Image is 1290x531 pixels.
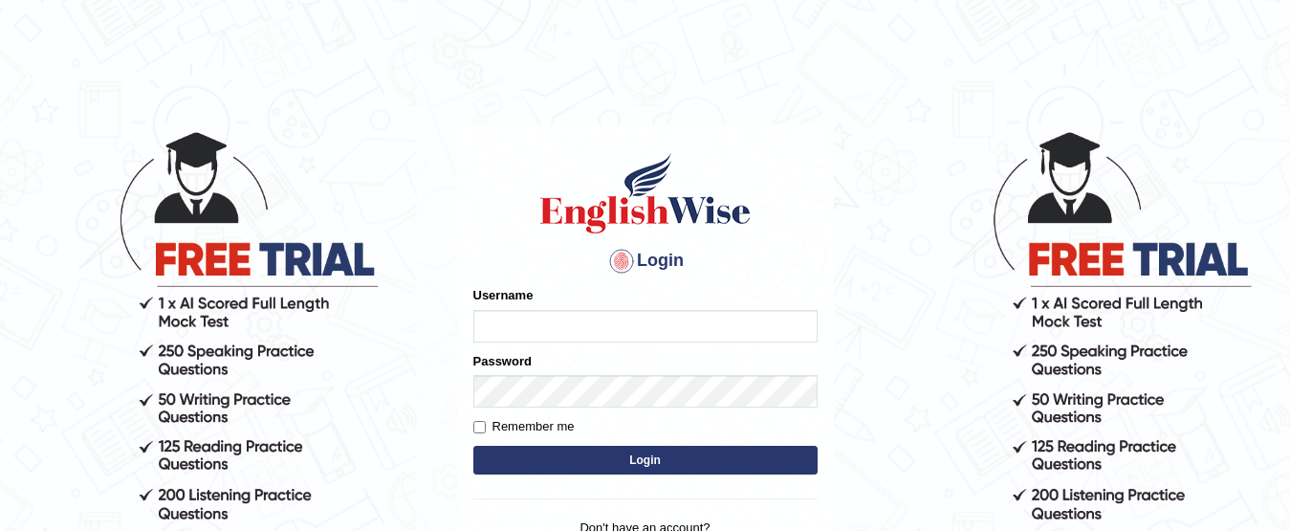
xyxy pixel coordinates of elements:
input: Remember me [473,421,486,433]
label: Username [473,286,534,304]
button: Login [473,446,818,475]
label: Password [473,352,532,370]
label: Remember me [473,417,575,436]
h4: Login [473,246,818,277]
img: Logo of English Wise sign in for intelligent practice with AI [536,150,754,236]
